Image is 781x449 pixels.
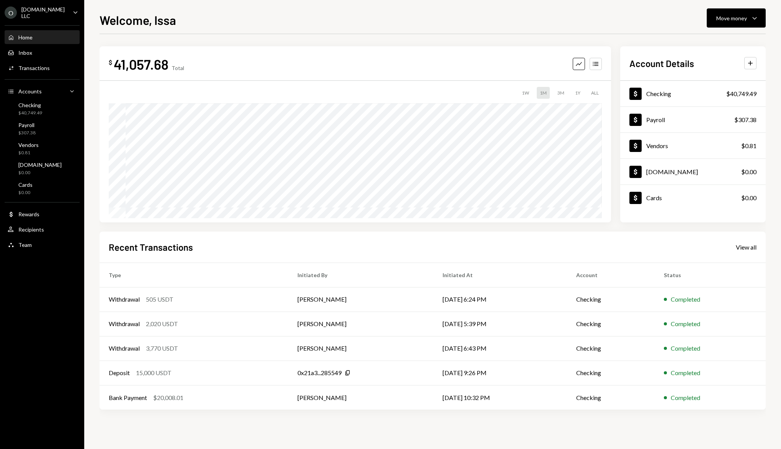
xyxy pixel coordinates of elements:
td: Checking [567,336,655,361]
div: [DOMAIN_NAME] [18,162,62,168]
a: Recipients [5,222,80,236]
div: $ [109,59,112,66]
div: Completed [671,393,700,402]
a: Checking$40,749.49 [5,100,80,118]
td: Checking [567,312,655,336]
div: $0.00 [18,170,62,176]
div: $40,749.49 [18,110,42,116]
div: Transactions [18,65,50,71]
a: Payroll$307.38 [620,107,766,132]
div: Team [18,242,32,248]
div: Checking [18,102,42,108]
div: $20,008.01 [153,393,183,402]
th: Type [100,263,288,287]
div: O [5,7,17,19]
div: 15,000 USDT [136,368,172,377]
td: [PERSON_NAME] [288,312,433,336]
div: 2,020 USDT [146,319,178,328]
div: $0.81 [741,141,756,150]
div: $0.00 [741,167,756,176]
a: Inbox [5,46,80,59]
div: $0.00 [741,193,756,202]
a: Team [5,238,80,251]
h2: Account Details [629,57,694,70]
div: [DOMAIN_NAME] LLC [21,6,67,19]
td: [DATE] 10:32 PM [433,385,567,410]
a: Transactions [5,61,80,75]
div: Payroll [18,122,36,128]
td: [DATE] 6:24 PM [433,287,567,312]
div: 0x21a3...285549 [297,368,341,377]
div: 505 USDT [146,295,173,304]
div: [DOMAIN_NAME] [646,168,698,175]
div: Checking [646,90,671,97]
div: Recipients [18,226,44,233]
a: Cards$0.00 [5,179,80,198]
th: Initiated At [433,263,567,287]
div: ALL [588,87,602,99]
a: Cards$0.00 [620,185,766,211]
div: Cards [18,181,33,188]
a: Rewards [5,207,80,221]
div: Total [172,65,184,71]
div: Completed [671,295,700,304]
td: [DATE] 6:43 PM [433,336,567,361]
a: Vendors$0.81 [620,133,766,158]
div: Withdrawal [109,344,140,353]
div: Accounts [18,88,42,95]
div: 3,770 USDT [146,344,178,353]
div: $307.38 [18,130,36,136]
div: 3M [554,87,567,99]
div: 1Y [572,87,583,99]
div: $0.81 [18,150,39,156]
a: Accounts [5,84,80,98]
div: Withdrawal [109,295,140,304]
div: Deposit [109,368,130,377]
div: $0.00 [18,189,33,196]
td: Checking [567,385,655,410]
div: Payroll [646,116,665,123]
td: [DATE] 5:39 PM [433,312,567,336]
td: Checking [567,287,655,312]
div: Home [18,34,33,41]
a: Checking$40,749.49 [620,81,766,106]
a: [DOMAIN_NAME]$0.00 [620,159,766,184]
td: [PERSON_NAME] [288,336,433,361]
a: Payroll$307.38 [5,119,80,138]
td: [PERSON_NAME] [288,287,433,312]
a: [DOMAIN_NAME]$0.00 [5,159,80,178]
div: Completed [671,319,700,328]
th: Status [655,263,766,287]
a: Vendors$0.81 [5,139,80,158]
div: 1W [519,87,532,99]
div: 1M [537,87,550,99]
div: Vendors [18,142,39,148]
div: Rewards [18,211,39,217]
div: Cards [646,194,662,201]
div: Vendors [646,142,668,149]
a: View all [736,243,756,251]
div: Inbox [18,49,32,56]
th: Account [567,263,655,287]
div: Bank Payment [109,393,147,402]
th: Initiated By [288,263,433,287]
td: [PERSON_NAME] [288,385,433,410]
div: Completed [671,344,700,353]
div: View all [736,243,756,251]
button: Move money [707,8,766,28]
a: Home [5,30,80,44]
td: Checking [567,361,655,385]
div: Completed [671,368,700,377]
h2: Recent Transactions [109,241,193,253]
div: $40,749.49 [726,89,756,98]
div: $307.38 [734,115,756,124]
div: Withdrawal [109,319,140,328]
td: [DATE] 9:26 PM [433,361,567,385]
h1: Welcome, Issa [100,12,176,28]
div: Move money [716,14,747,22]
div: 41,057.68 [114,56,168,73]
